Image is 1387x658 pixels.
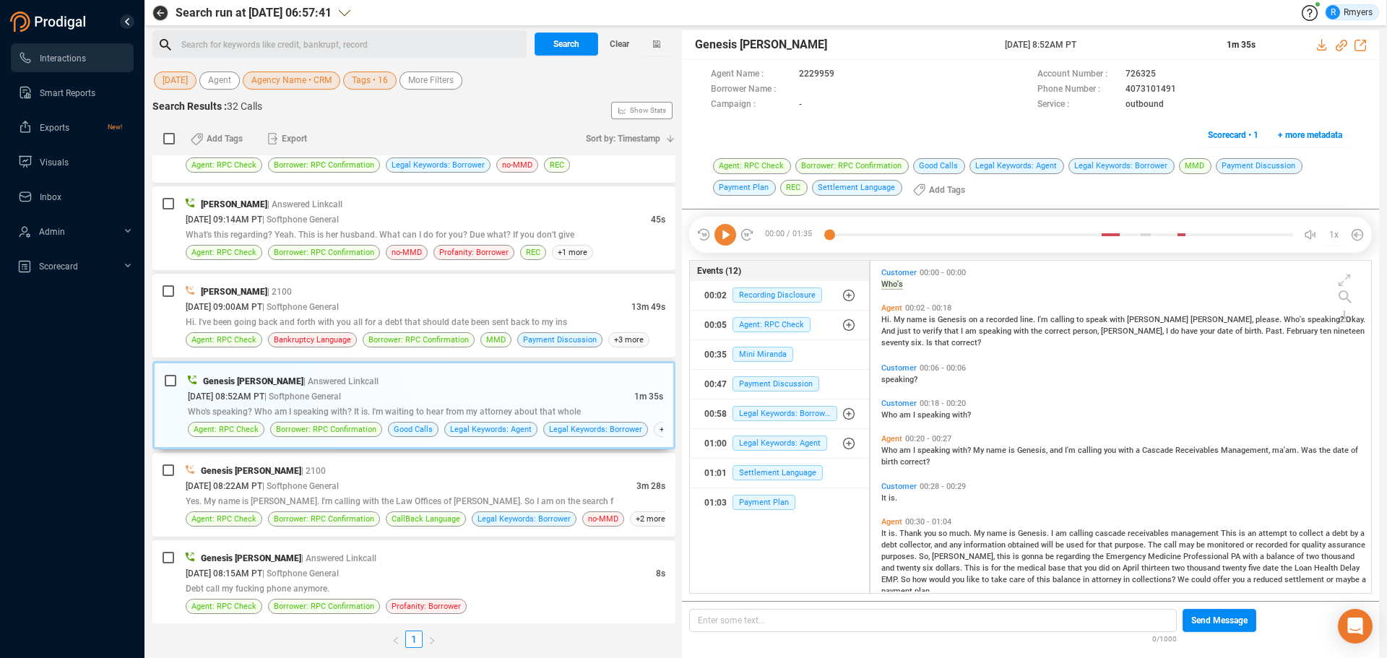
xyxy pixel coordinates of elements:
span: birth [881,457,900,467]
span: am [965,326,979,336]
span: gonna [1021,552,1045,561]
span: More Filters [408,72,454,90]
span: I [1051,529,1055,538]
span: | 2100 [267,287,292,297]
span: | Softphone General [262,215,339,225]
span: Cascade [1142,446,1175,455]
span: I [913,446,917,455]
span: 3m 28s [636,481,665,491]
span: verify [922,326,944,336]
span: Tags • 16 [352,72,388,90]
span: Admin [39,227,65,237]
span: Agent: RPC Check [191,246,256,259]
span: dollars. [936,563,964,573]
span: name [907,315,929,324]
span: Genesis [PERSON_NAME] [201,466,301,476]
span: Borrower: RPC Confirmation [276,423,376,436]
span: I'm [1037,315,1050,324]
span: | 2100 [301,466,326,476]
span: for [991,563,1003,573]
a: Smart Reports [18,78,122,107]
span: correct? [951,338,981,347]
span: date [1217,326,1235,336]
span: nineteen [1334,326,1365,336]
span: Legal Keywords: Borrower [733,406,838,421]
span: attempt [1258,529,1289,538]
span: call [1164,540,1179,550]
span: Borrower: RPC Confirmation [368,333,469,347]
span: Legal Keywords: Borrower [549,423,642,436]
span: +1 more [552,245,593,260]
span: 1m 35s [634,391,663,402]
span: that [944,326,961,336]
span: [DATE] [163,72,188,90]
span: line. [1020,315,1037,324]
div: 01:00 [704,432,727,455]
span: collect [1299,529,1326,538]
div: 00:02 [704,284,727,307]
span: an [1248,529,1258,538]
span: no-MMD [392,246,422,259]
span: Legal Keywords: Borrower [478,512,571,526]
a: Interactions [18,43,122,72]
span: I [961,326,965,336]
span: Who [881,410,899,420]
button: 01:03Payment Plan [690,488,870,517]
span: Genesis [PERSON_NAME] [201,553,301,563]
span: and [934,540,949,550]
span: I [1166,326,1170,336]
span: New! [108,113,122,142]
span: recorded [986,315,1020,324]
div: 00:05 [704,313,727,337]
li: Interactions [11,43,134,72]
a: Inbox [18,182,122,211]
span: speaking [917,410,952,420]
span: Scorecard • 1 [1208,124,1258,147]
span: [PERSON_NAME] [1127,315,1191,324]
button: 00:58Legal Keywords: Borrower [690,399,870,428]
span: Who's speaking? Who am I speaking with? It is. I'm waiting to hear from my attorney about that whole [188,407,581,417]
span: by [1350,529,1360,538]
span: Search [553,33,579,56]
span: Genesis. [1018,529,1051,538]
button: 00:47Payment Discussion [690,370,870,399]
span: medical [1017,563,1048,573]
span: speaking? [1308,315,1346,324]
span: for [1289,540,1302,550]
span: the [1031,326,1045,336]
span: used [1066,540,1086,550]
span: on [1112,563,1123,573]
span: name [986,446,1008,455]
span: purpose. [1115,540,1148,550]
span: any [949,540,964,550]
span: the [1319,446,1333,455]
span: Genesis [PERSON_NAME] [203,376,303,386]
span: is. [889,529,899,538]
span: CallBack Language [392,512,460,526]
span: speaking [979,326,1014,336]
span: birth. [1245,326,1266,336]
span: the [1092,552,1106,561]
span: Agent [208,72,231,90]
span: assurance [1328,540,1365,550]
div: Genesis [PERSON_NAME]| Answered Linkcall[DATE] 08:15AM PT| Softphone General8sDebt call my fuckin... [152,540,675,624]
div: 01:03 [704,491,727,514]
span: February [1287,326,1320,336]
span: | Softphone General [262,481,339,491]
span: | Answered Linkcall [301,553,376,563]
span: be [1196,540,1207,550]
span: Payment Discussion [523,333,597,347]
span: Receivables [1175,446,1221,455]
span: two [1306,552,1321,561]
span: MMD [486,333,506,347]
span: Add Tags [207,127,243,150]
span: of [1235,326,1245,336]
span: Scorecard [39,261,78,272]
span: The [1148,540,1164,550]
span: | Softphone General [262,302,339,312]
span: you [1084,563,1099,573]
span: your [1200,326,1217,336]
a: ExportsNew! [18,113,122,142]
span: please. [1256,315,1284,324]
span: six [922,563,936,573]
